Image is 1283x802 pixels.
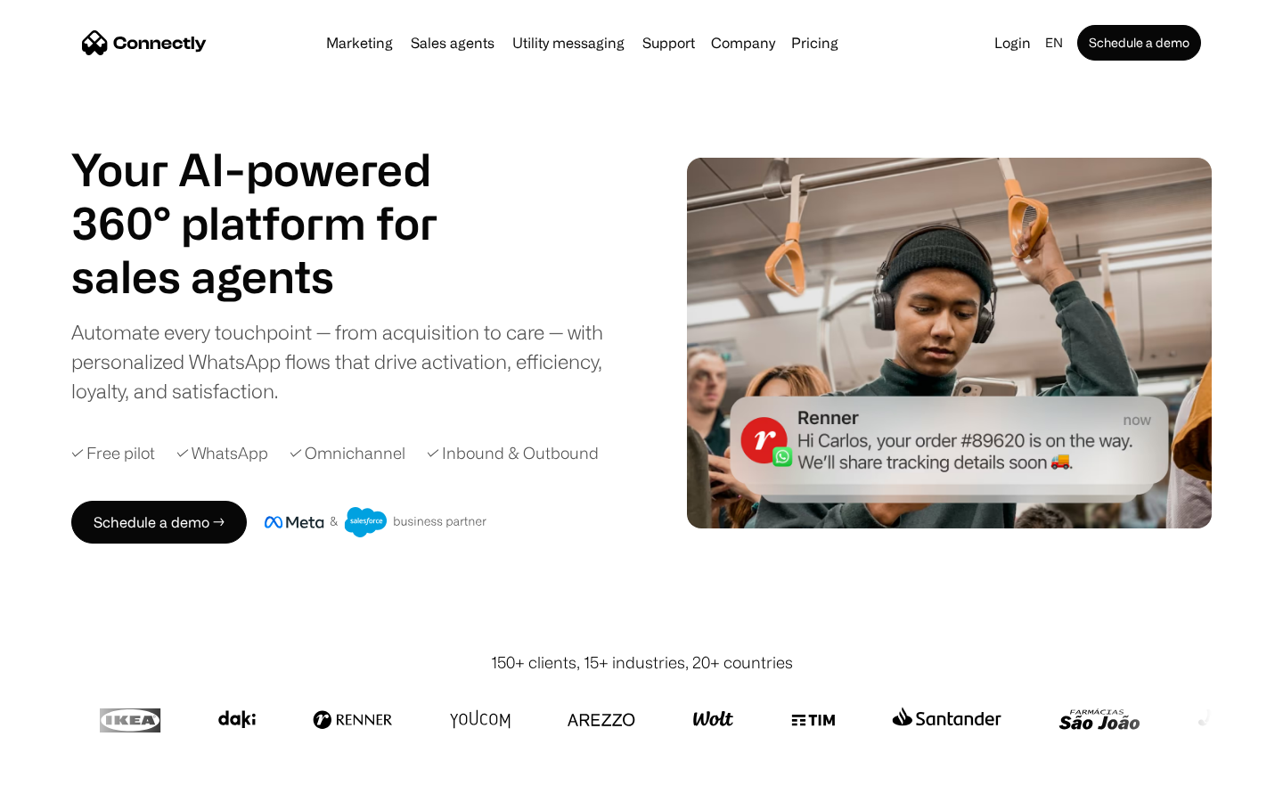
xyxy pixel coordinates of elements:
[36,771,107,796] ul: Language list
[404,36,502,50] a: Sales agents
[784,36,846,50] a: Pricing
[427,441,599,465] div: ✓ Inbound & Outbound
[635,36,702,50] a: Support
[71,317,633,405] div: Automate every touchpoint — from acquisition to care — with personalized WhatsApp flows that driv...
[987,30,1038,55] a: Login
[711,30,775,55] div: Company
[505,36,632,50] a: Utility messaging
[71,501,247,544] a: Schedule a demo →
[176,441,268,465] div: ✓ WhatsApp
[319,36,400,50] a: Marketing
[18,769,107,796] aside: Language selected: English
[71,143,481,250] h1: Your AI-powered 360° platform for
[1077,25,1201,61] a: Schedule a demo
[265,507,487,537] img: Meta and Salesforce business partner badge.
[290,441,405,465] div: ✓ Omnichannel
[1045,30,1063,55] div: en
[71,250,481,303] h1: sales agents
[71,441,155,465] div: ✓ Free pilot
[491,651,793,675] div: 150+ clients, 15+ industries, 20+ countries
